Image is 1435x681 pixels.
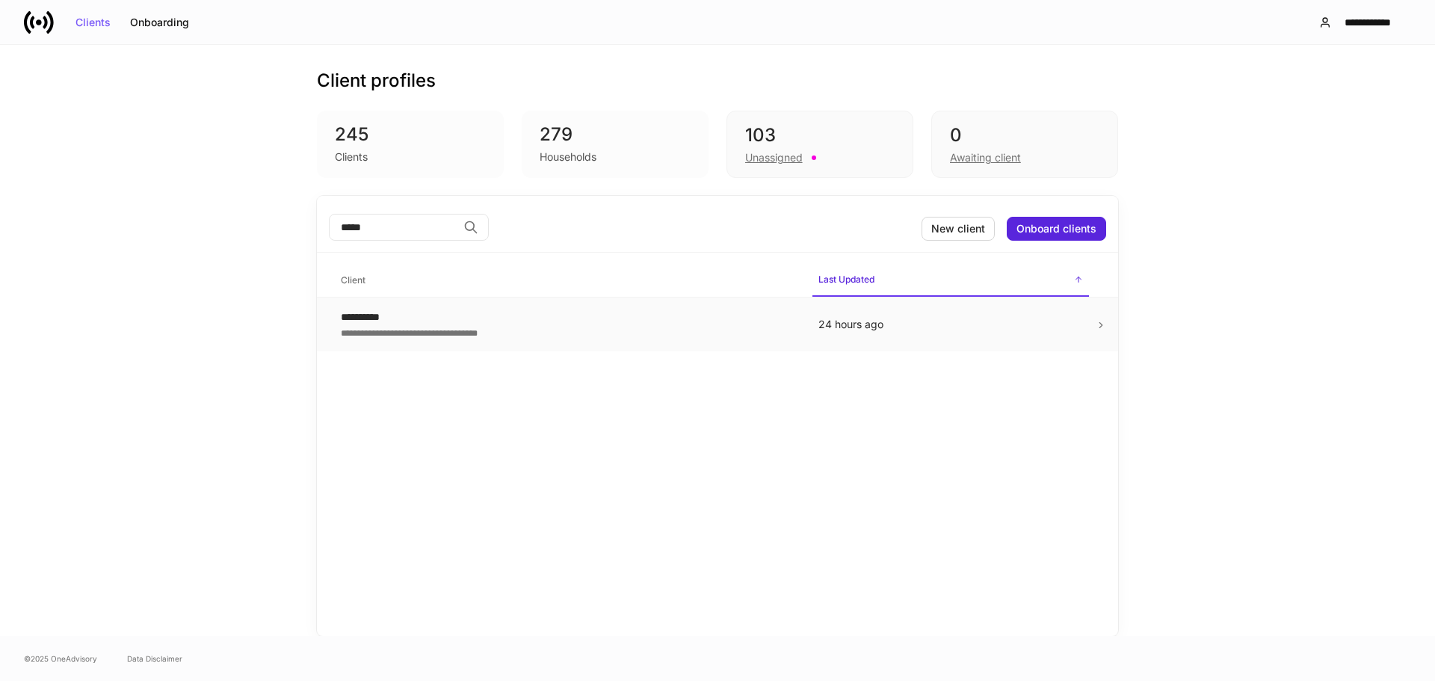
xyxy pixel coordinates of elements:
div: Unassigned [745,150,803,165]
div: Onboarding [130,17,189,28]
div: New client [931,224,985,234]
h3: Client profiles [317,69,436,93]
div: 245 [335,123,486,147]
button: Clients [66,10,120,34]
span: Client [335,265,800,296]
div: Awaiting client [950,150,1021,165]
button: New client [922,217,995,241]
div: 103Unassigned [726,111,913,178]
span: Last Updated [812,265,1089,297]
div: Clients [75,17,111,28]
div: 279 [540,123,691,147]
div: Clients [335,150,368,164]
span: © 2025 OneAdvisory [24,653,97,665]
button: Onboarding [120,10,199,34]
a: Data Disclaimer [127,653,182,665]
button: Onboard clients [1007,217,1106,241]
p: 24 hours ago [818,317,1083,332]
div: Households [540,150,596,164]
div: 103 [745,123,895,147]
div: 0 [950,123,1099,147]
div: Onboard clients [1016,224,1096,234]
h6: Last Updated [818,272,874,286]
div: 0Awaiting client [931,111,1118,178]
h6: Client [341,273,365,287]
